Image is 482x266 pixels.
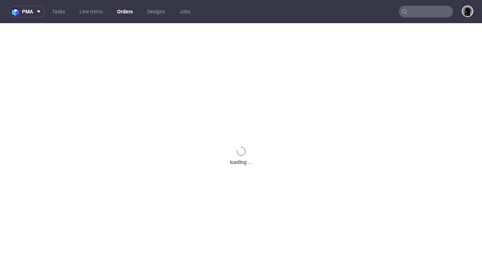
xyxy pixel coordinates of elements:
[75,6,107,17] a: Line Items
[9,6,45,17] button: pma
[230,159,252,166] div: loading ...
[12,8,22,16] img: logo
[22,9,33,14] span: pma
[143,6,169,17] a: Designs
[48,6,69,17] a: Tasks
[175,6,195,17] a: Jobs
[462,6,473,16] img: Dawid Urbanowicz
[113,6,137,17] a: Orders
